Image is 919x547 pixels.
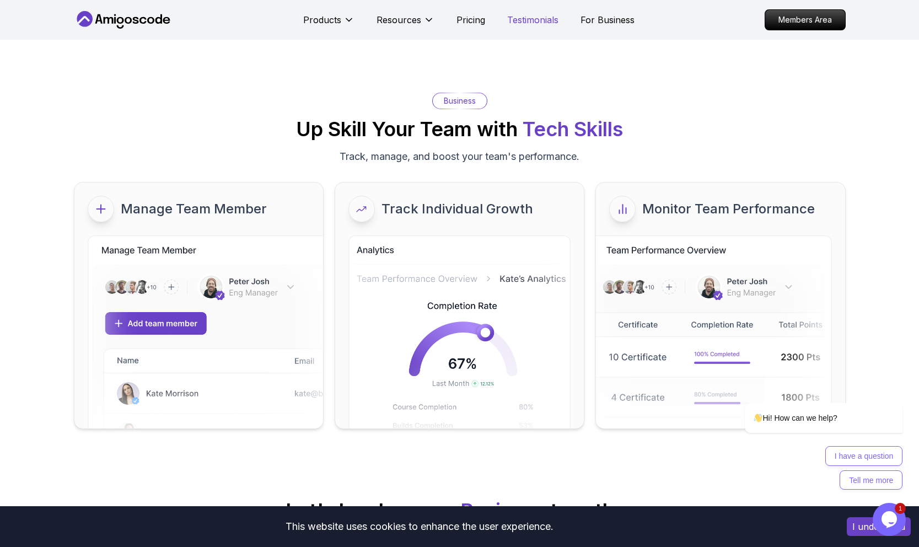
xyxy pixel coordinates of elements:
p: Track Individual Growth [381,200,533,218]
div: This website uses cookies to enhance the user experience. [8,514,830,539]
a: Members Area [765,9,846,30]
iframe: chat widget [710,303,908,497]
a: Testimonials [507,13,558,26]
img: business imgs [596,235,831,446]
button: Products [303,13,354,35]
iframe: chat widget [873,503,908,536]
p: Monitor Team Performance [642,200,815,218]
a: For Business [581,13,635,26]
p: Members Area [765,10,845,30]
img: business imgs [88,235,323,446]
p: Resources [377,13,421,26]
button: Accept cookies [847,517,911,536]
p: Track, manage, and boost your team's performance. [340,149,579,164]
h2: Let's level up your together [286,500,634,522]
p: Business [444,95,476,106]
span: Tech Skills [523,117,623,141]
p: Manage Team Member [121,200,267,218]
p: Products [303,13,341,26]
img: business imgs [348,235,571,443]
a: Pricing [456,13,485,26]
button: Resources [377,13,434,35]
h2: Up Skill Your Team with [296,118,623,140]
span: Business [460,498,545,523]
